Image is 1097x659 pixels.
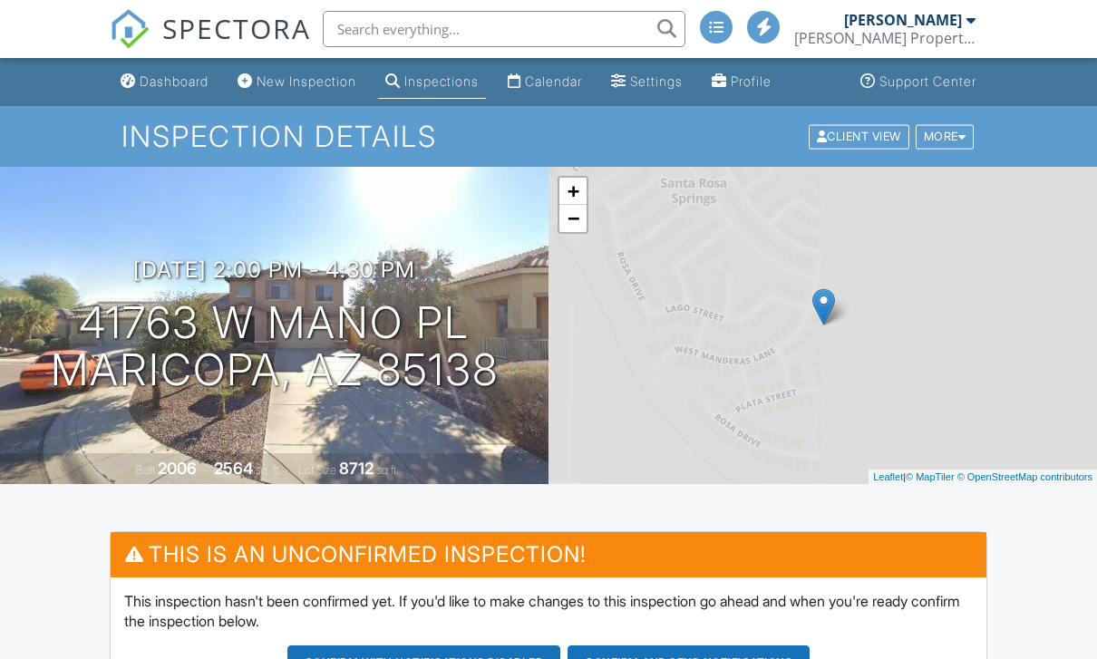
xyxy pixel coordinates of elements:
[323,11,685,47] input: Search everything...
[133,257,415,282] h3: [DATE] 2:00 pm - 4:30 pm
[51,299,499,395] h1: 41763 W Mano Pl Maricopa, AZ 85138
[704,65,779,99] a: Profile
[957,471,1092,482] a: © OpenStreetMap contributors
[140,73,209,89] div: Dashboard
[339,459,374,478] div: 8712
[844,11,962,29] div: [PERSON_NAME]
[376,463,399,477] span: sq.ft.
[604,65,690,99] a: Settings
[630,73,683,89] div: Settings
[853,65,984,99] a: Support Center
[124,591,973,632] p: This inspection hasn't been confirmed yet. If you'd like to make changes to this inspection go ah...
[525,73,582,89] div: Calendar
[809,124,909,149] div: Client View
[873,471,903,482] a: Leaflet
[214,459,253,478] div: 2564
[559,178,587,205] a: Zoom in
[916,124,975,149] div: More
[794,29,976,47] div: Patterson Property Inspections
[298,463,336,477] span: Lot Size
[500,65,589,99] a: Calendar
[731,73,772,89] div: Profile
[158,459,197,478] div: 2006
[121,121,976,152] h1: Inspection Details
[230,65,364,99] a: New Inspection
[110,24,311,63] a: SPECTORA
[559,205,587,232] a: Zoom out
[807,129,914,142] a: Client View
[906,471,955,482] a: © MapTiler
[257,73,356,89] div: New Inspection
[110,9,150,49] img: The Best Home Inspection Software - Spectora
[256,463,281,477] span: sq. ft.
[113,65,216,99] a: Dashboard
[135,463,155,477] span: Built
[879,73,976,89] div: Support Center
[869,470,1097,485] div: |
[404,73,479,89] div: Inspections
[378,65,486,99] a: Inspections
[111,532,986,577] h3: This is an Unconfirmed Inspection!
[162,9,311,47] span: SPECTORA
